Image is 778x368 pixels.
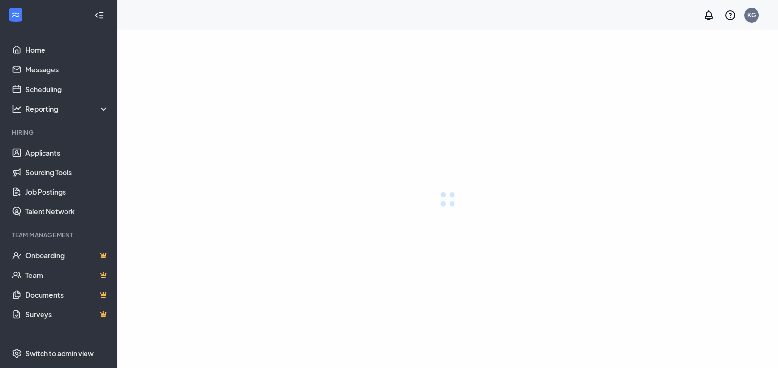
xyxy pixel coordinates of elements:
a: Sourcing Tools [25,162,109,182]
div: KG [747,11,756,19]
a: Job Postings [25,182,109,202]
a: Talent Network [25,202,109,221]
svg: WorkstreamLogo [11,10,21,20]
a: TeamCrown [25,265,109,285]
a: SurveysCrown [25,304,109,324]
a: DocumentsCrown [25,285,109,304]
svg: QuestionInfo [724,9,736,21]
div: Team Management [12,231,107,239]
a: Home [25,40,109,60]
svg: Notifications [703,9,714,21]
a: Messages [25,60,109,79]
svg: Settings [12,348,22,358]
div: Reporting [25,104,109,114]
div: Hiring [12,128,107,137]
svg: Analysis [12,104,22,114]
a: Scheduling [25,79,109,99]
svg: Collapse [94,10,104,20]
a: Applicants [25,143,109,162]
a: OnboardingCrown [25,246,109,265]
div: Switch to admin view [25,348,94,358]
